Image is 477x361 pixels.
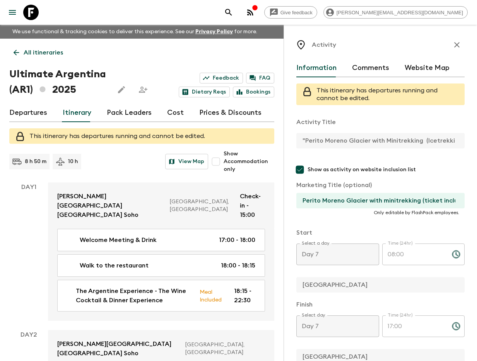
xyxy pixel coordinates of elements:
[264,6,317,19] a: Give feedback
[382,244,446,265] input: hh:mm
[246,73,274,83] a: FAQ
[29,133,205,139] span: This itinerary has departures running and cannot be edited.
[9,182,48,192] p: Day 1
[179,87,230,97] a: Dietary Reqs
[352,59,389,77] button: Comments
[76,286,194,305] p: The Argentine Experience - The Wine Cocktail & Dinner Experience
[80,235,157,245] p: Welcome Meeting & Drink
[224,150,274,173] span: Show Accommodation only
[57,192,164,220] p: [PERSON_NAME][GEOGRAPHIC_DATA] [GEOGRAPHIC_DATA] Soho
[276,10,317,15] span: Give feedback
[9,66,108,97] h1: Ultimate Argentina (AR1) 2025
[302,312,325,318] label: Select day
[332,10,467,15] span: [PERSON_NAME][EMAIL_ADDRESS][DOMAIN_NAME]
[107,104,152,122] a: Pack Leaders
[80,261,149,270] p: Walk to the restaurant
[135,82,151,97] span: Share this itinerary
[296,180,465,190] p: Marketing Title (optional)
[308,166,416,174] span: Show as activity on website inclusion list
[296,117,465,127] p: Activity Title
[167,104,184,122] a: Cost
[388,240,413,247] label: Time (24hr)
[68,158,78,165] p: 10 h
[200,288,222,304] p: Meal Included
[234,286,255,305] p: 18:15 - 22:30
[57,254,265,277] a: Walk to the restaurant18:00 - 18:15
[195,29,233,34] a: Privacy Policy
[302,209,459,216] p: Only editable by FlashPack employees.
[221,261,255,270] p: 18:00 - 18:15
[296,228,465,237] p: Start
[9,104,47,122] a: Departures
[388,312,413,318] label: Time (24hr)
[165,154,208,169] button: View Map
[296,59,337,77] button: Information
[185,341,259,356] p: [GEOGRAPHIC_DATA], [GEOGRAPHIC_DATA]
[382,315,446,337] input: hh:mm
[316,87,438,101] span: This itinerary has departures running and cannot be edited.
[63,104,91,122] a: Itinerary
[25,158,46,165] p: 8 h 50 m
[221,5,236,20] button: search adventures
[200,73,243,83] a: Feedback
[312,40,336,49] p: Activity
[323,6,468,19] div: [PERSON_NAME][EMAIL_ADDRESS][DOMAIN_NAME]
[9,330,48,339] p: Day 2
[199,104,262,122] a: Prices & Discounts
[296,193,458,208] input: If necessary, use this field to override activity title
[57,229,265,251] a: Welcome Meeting & Drink17:00 - 18:00
[302,240,329,247] label: Select a day
[48,182,274,229] a: [PERSON_NAME][GEOGRAPHIC_DATA] [GEOGRAPHIC_DATA] Soho[GEOGRAPHIC_DATA], [GEOGRAPHIC_DATA]Check-in...
[57,339,179,358] p: [PERSON_NAME][GEOGRAPHIC_DATA] [GEOGRAPHIC_DATA] Soho
[114,82,129,97] button: Edit this itinerary
[240,192,265,220] p: Check-in - 15:00
[405,59,450,77] button: Website Map
[9,45,67,60] a: All itineraries
[219,235,255,245] p: 17:00 - 18:00
[170,198,234,213] p: [GEOGRAPHIC_DATA], [GEOGRAPHIC_DATA]
[57,280,265,312] a: The Argentine Experience - The Wine Cocktail & Dinner ExperienceMeal Included18:15 - 22:30
[233,87,274,97] a: Bookings
[296,300,465,309] p: Finish
[24,48,63,57] p: All itineraries
[9,25,260,39] p: We use functional & tracking cookies to deliver this experience. See our for more.
[5,5,20,20] button: menu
